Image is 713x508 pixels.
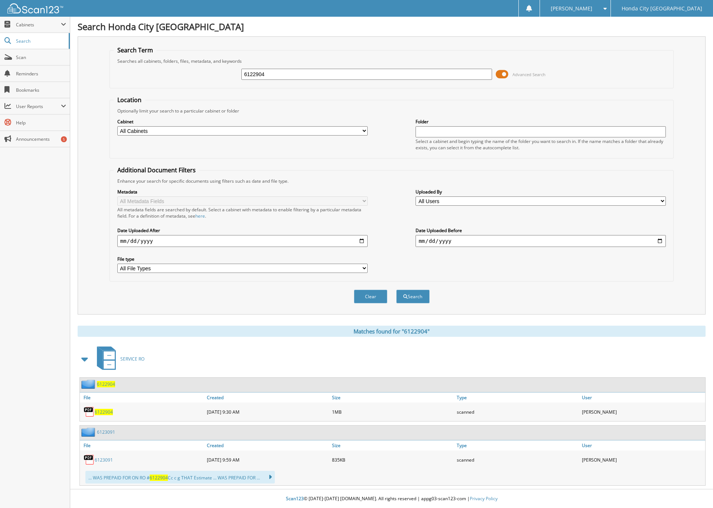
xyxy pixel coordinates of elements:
label: Uploaded By [416,189,666,195]
a: 6122904 [97,381,115,387]
span: Search [16,38,65,44]
div: scanned [455,404,580,419]
img: PDF.png [84,454,95,465]
div: [DATE] 9:30 AM [205,404,330,419]
a: Created [205,393,330,403]
a: File [80,393,205,403]
span: Bookmarks [16,87,66,93]
button: Search [396,290,430,303]
div: Select a cabinet and begin typing the name of the folder you want to search in. If the name match... [416,138,666,151]
span: 6122904 [150,475,168,481]
div: [PERSON_NAME] [580,452,705,467]
label: File type [117,256,368,262]
span: Scan123 [286,495,304,502]
a: 6123091 [97,429,115,435]
span: Honda City [GEOGRAPHIC_DATA] [622,6,702,11]
div: Optionally limit your search to a particular cabinet or folder [114,108,670,114]
div: ... WAS PREPAID FOR ON RO # Cc c g THAT Estimate ... WAS PREPAID FOR ... [85,471,275,483]
span: SERVICE RO [120,356,144,362]
a: Size [330,393,455,403]
a: here [195,213,205,219]
input: start [117,235,368,247]
a: Created [205,440,330,450]
span: Cabinets [16,22,61,28]
input: end [416,235,666,247]
div: All metadata fields are searched by default. Select a cabinet with metadata to enable filtering b... [117,206,368,219]
a: User [580,440,705,450]
label: Cabinet [117,118,368,125]
img: folder2.png [81,380,97,389]
img: PDF.png [84,406,95,417]
a: File [80,440,205,450]
div: [DATE] 9:59 AM [205,452,330,467]
span: Advanced Search [512,72,546,77]
span: Scan [16,54,66,61]
img: folder2.png [81,427,97,437]
legend: Location [114,96,145,104]
h1: Search Honda City [GEOGRAPHIC_DATA] [78,20,706,33]
span: Announcements [16,136,66,142]
label: Date Uploaded Before [416,227,666,234]
label: Date Uploaded After [117,227,368,234]
div: scanned [455,452,580,467]
label: Metadata [117,189,368,195]
div: [PERSON_NAME] [580,404,705,419]
span: User Reports [16,103,61,110]
span: Help [16,120,66,126]
a: 6123091 [95,457,113,463]
div: 835KB [330,452,455,467]
div: © [DATE]-[DATE] [DOMAIN_NAME]. All rights reserved | appg03-scan123-com | [70,490,713,508]
div: Matches found for "6122904" [78,326,706,337]
div: 1MB [330,404,455,419]
a: Privacy Policy [470,495,498,502]
span: Reminders [16,71,66,77]
a: Size [330,440,455,450]
a: User [580,393,705,403]
a: Type [455,440,580,450]
button: Clear [354,290,387,303]
div: 5 [61,136,67,142]
label: Folder [416,118,666,125]
a: SERVICE RO [92,344,144,374]
img: scan123-logo-white.svg [7,3,63,13]
a: 6122904 [95,409,113,415]
legend: Additional Document Filters [114,166,199,174]
legend: Search Term [114,46,157,54]
span: [PERSON_NAME] [551,6,592,11]
a: Type [455,393,580,403]
div: Enhance your search for specific documents using filters such as date and file type. [114,178,670,184]
div: Searches all cabinets, folders, files, metadata, and keywords [114,58,670,64]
